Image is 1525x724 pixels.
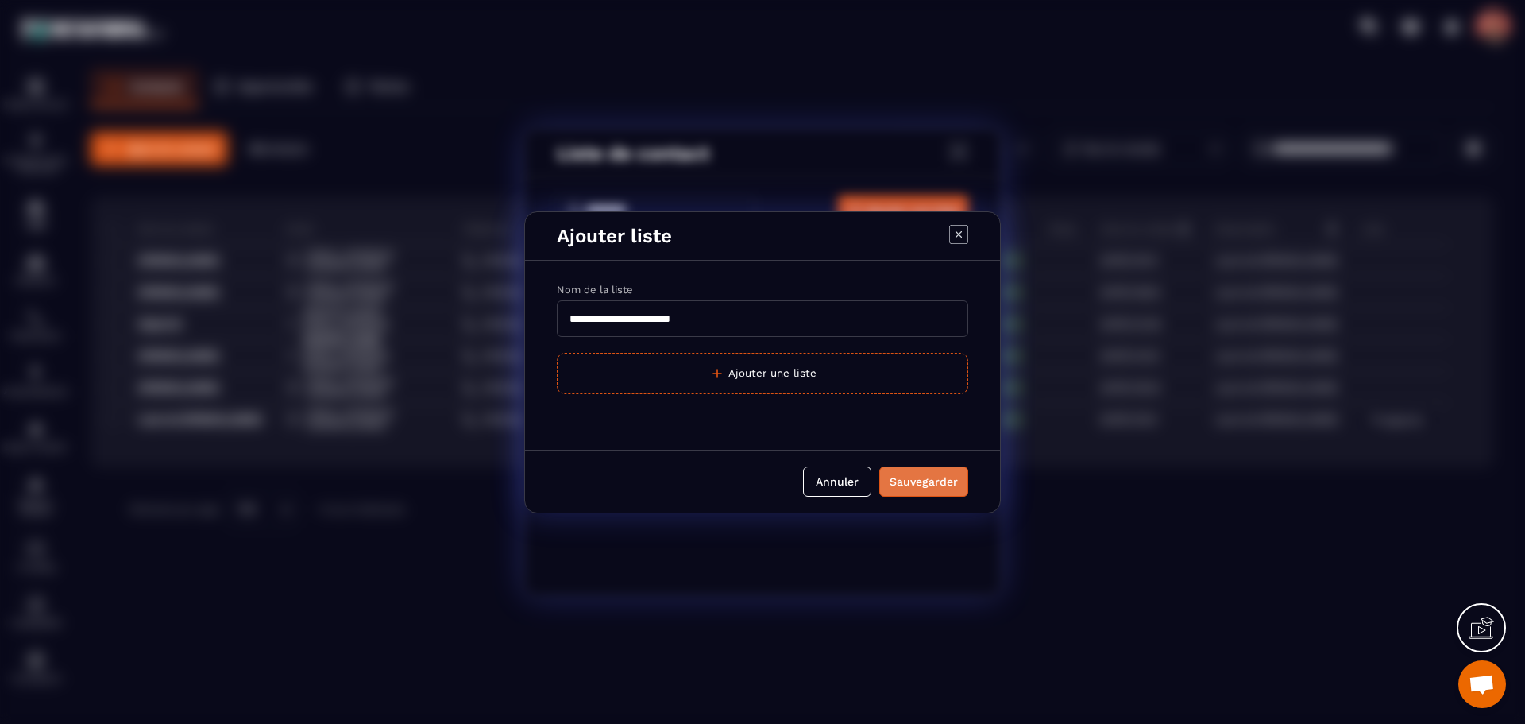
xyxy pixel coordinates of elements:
[879,467,968,497] button: Sauvegarder
[1458,660,1506,708] a: Ouvrir le chat
[890,474,958,490] div: Sauvegarder
[557,225,672,247] p: Ajouter liste
[557,353,968,394] button: Ajouter une liste
[557,284,633,296] label: Nom de la liste
[803,467,871,497] button: Annuler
